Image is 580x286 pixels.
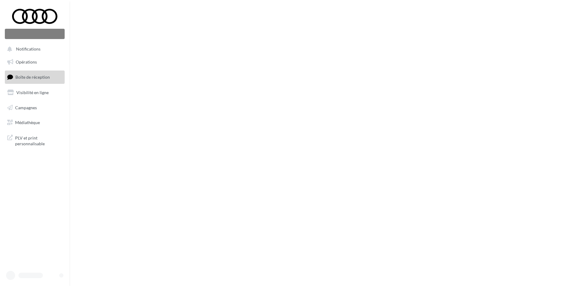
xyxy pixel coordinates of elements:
a: Campagnes [4,101,66,114]
a: Visibilité en ligne [4,86,66,99]
a: Médiathèque [4,116,66,129]
a: Opérations [4,56,66,68]
div: Nouvelle campagne [5,29,65,39]
span: Médiathèque [15,120,40,125]
span: Visibilité en ligne [16,90,49,95]
span: Opérations [16,59,37,64]
span: PLV et print personnalisable [15,134,62,147]
a: Boîte de réception [4,71,66,84]
span: Boîte de réception [15,74,50,80]
a: PLV et print personnalisable [4,131,66,149]
span: Campagnes [15,105,37,110]
span: Notifications [16,47,40,52]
